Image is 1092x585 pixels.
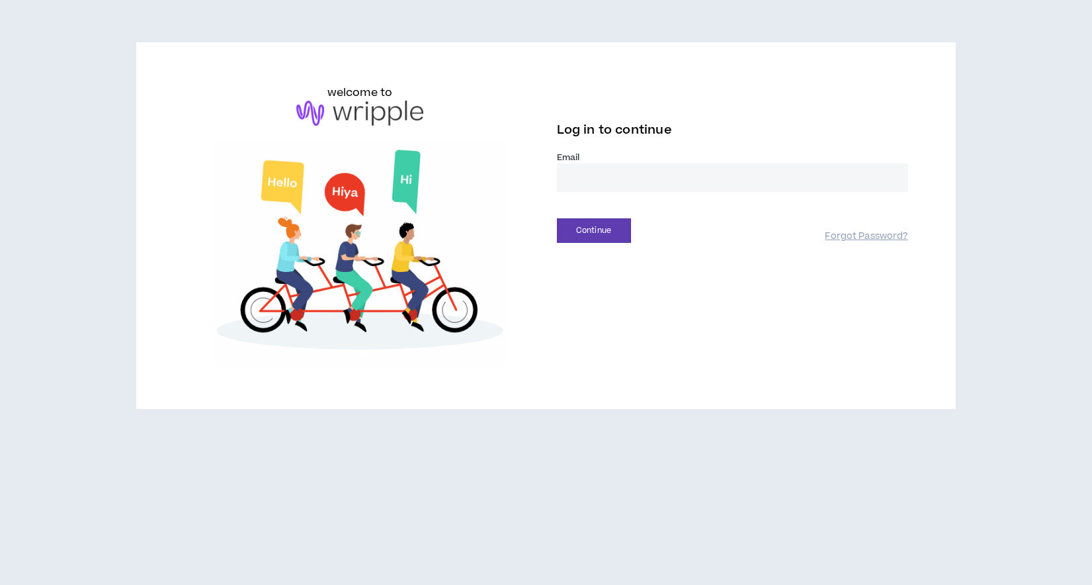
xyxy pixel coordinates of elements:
[557,122,672,138] span: Log in to continue
[296,101,423,126] img: logo-brand.png
[184,139,535,367] img: Welcome to Wripple
[557,152,908,163] label: Email
[825,230,907,243] a: Forgot Password?
[327,85,393,101] h6: welcome to
[557,218,631,243] button: Continue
